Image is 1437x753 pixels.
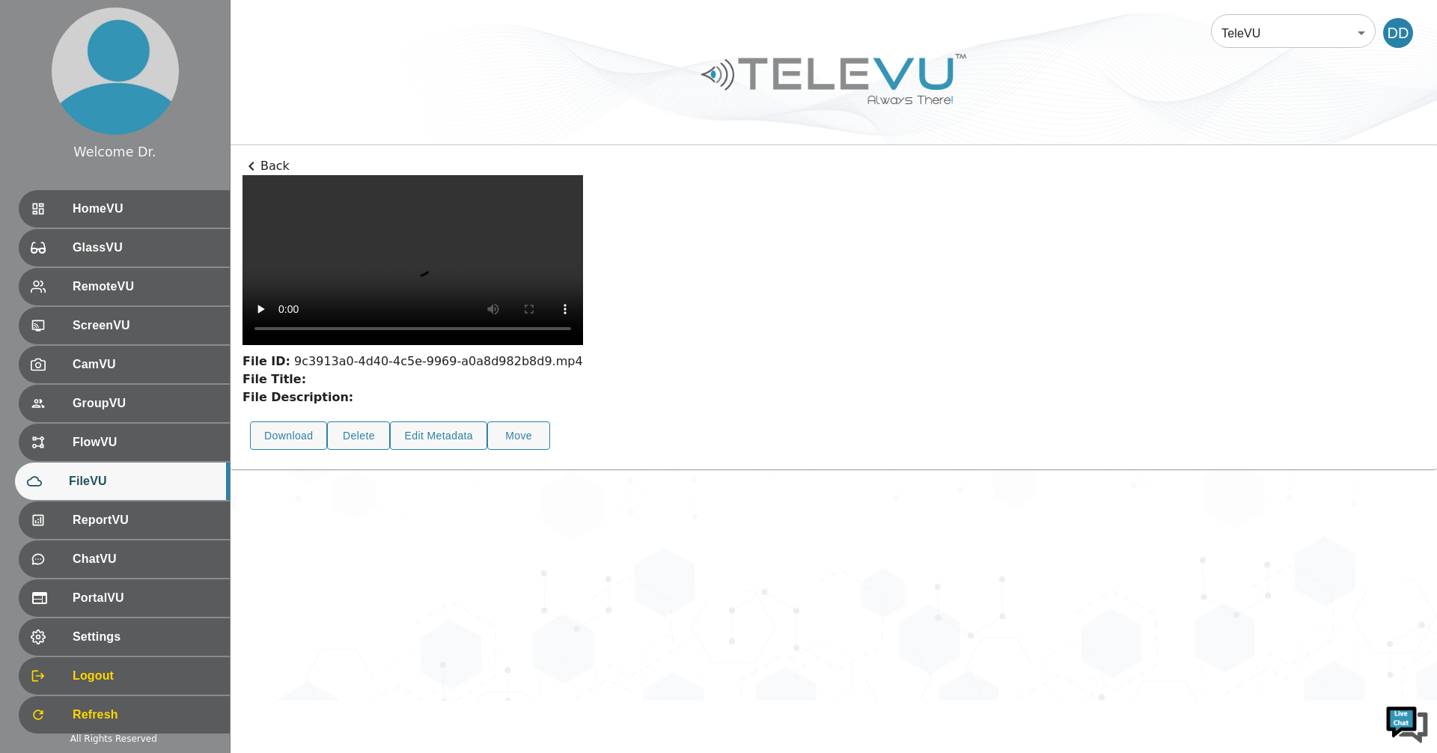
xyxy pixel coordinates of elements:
[327,421,390,451] button: Delete
[242,353,583,371] div: 9c3913a0-4d40-4c5e-9969-a0a8d982b8d9.mp4
[19,657,230,695] div: Logout
[390,421,487,451] button: Edit Metadata
[15,463,230,500] div: FileVU
[19,385,230,422] div: GroupVU
[19,696,230,734] div: Refresh
[19,540,230,578] div: ChatVU
[7,409,285,461] textarea: Type your message and hit 'Enter'
[73,317,218,335] span: ScreenVU
[1383,18,1413,48] div: DD
[19,502,230,539] div: ReportVU
[250,421,327,451] button: Download
[242,157,1425,175] p: Back
[242,354,290,368] strong: File ID:
[242,390,353,404] strong: File Description:
[69,472,218,490] span: FileVU
[19,190,230,228] div: HomeVU
[73,550,218,568] span: ChatVU
[73,356,218,374] span: CamVU
[19,579,230,617] div: PortalVU
[87,189,207,340] span: We're online!
[73,667,218,685] span: Logout
[1385,701,1430,746] img: Chat Widget
[19,346,230,383] div: CamVU
[19,307,230,344] div: ScreenVU
[73,511,218,529] span: ReportVU
[487,421,550,451] button: Move
[19,268,230,305] div: RemoteVU
[78,79,251,98] div: Chat with us now
[73,142,156,162] div: Welcome Dr.
[73,706,218,724] span: Refresh
[73,200,218,218] span: HomeVU
[73,628,218,646] span: Settings
[52,7,179,135] img: profile.png
[73,589,218,607] span: PortalVU
[73,278,218,296] span: RemoteVU
[19,618,230,656] div: Settings
[25,70,63,107] img: d_736959983_company_1615157101543_736959983
[73,433,218,451] span: FlowVU
[73,239,218,257] span: GlassVU
[245,7,281,43] div: Minimize live chat window
[699,48,968,110] img: Logo
[1211,12,1376,54] div: TeleVU
[242,372,306,386] strong: File Title:
[73,394,218,412] span: GroupVU
[19,424,230,461] div: FlowVU
[19,229,230,266] div: GlassVU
